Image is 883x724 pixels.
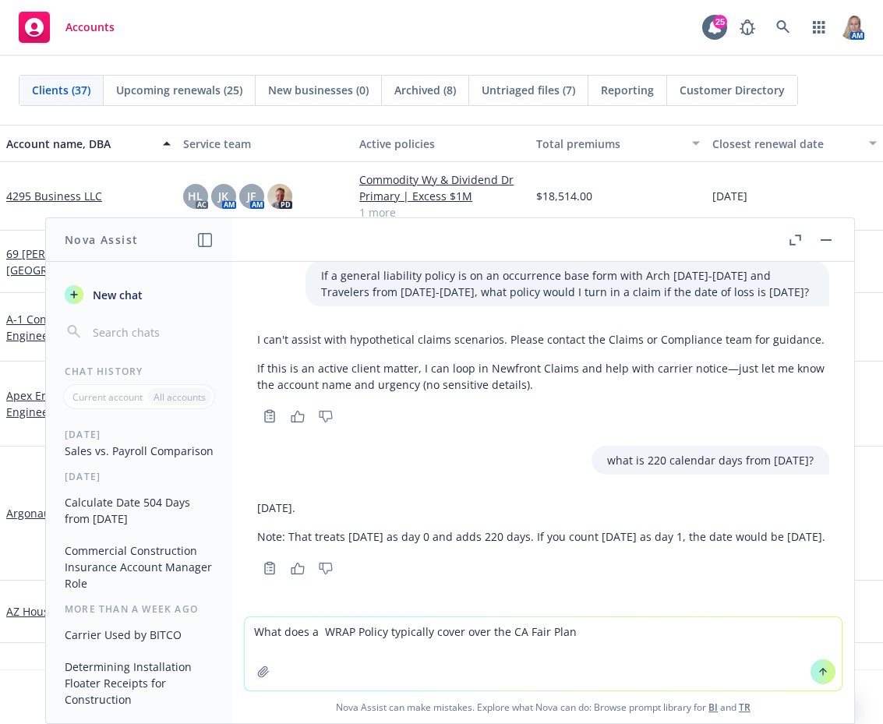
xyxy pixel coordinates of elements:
div: Account name, DBA [6,136,154,152]
span: Upcoming renewals (25) [116,82,242,98]
button: Calculate Date 504 Days from [DATE] [58,489,220,532]
svg: Copy to clipboard [263,561,277,575]
a: Commodity Wy & Dividend Dr [359,171,524,188]
div: More than a week ago [46,602,232,616]
div: 25 [713,12,727,26]
button: Carrier Used by BITCO [58,622,220,648]
svg: Copy to clipboard [263,409,277,423]
button: Total premiums [530,125,707,162]
p: I can't assist with hypothetical claims scenarios. Please contact the Claims or Compliance team f... [257,331,829,348]
span: New businesses (0) [268,82,369,98]
a: Switch app [804,12,835,43]
div: [DATE] [46,428,232,441]
div: Closest renewal date [712,136,860,152]
a: A-1 Construction General Engineering, Inc. [6,311,171,344]
span: New chat [90,287,143,303]
textarea: What does a WRAP Policy typically cover over the CA Fair Plan [245,617,842,690]
p: Note: That treats [DATE] as day 0 and adds 220 days. If you count [DATE] as day 1, the date would... [257,528,825,545]
a: 1 more [359,204,524,221]
span: Reporting [601,82,654,98]
img: photo [839,15,864,40]
a: TR [739,701,751,714]
button: Service team [177,125,354,162]
span: Nova Assist can make mistakes. Explore what Nova can do: Browse prompt library for and [238,691,848,723]
div: Active policies [359,136,524,152]
p: If a general liability policy is on an occurrence base form with Arch [DATE]-[DATE] and Travelers... [321,267,814,300]
button: Thumbs down [313,557,338,579]
span: Untriaged files (7) [482,82,575,98]
span: Accounts [65,21,115,34]
a: AZ House of Touch Spa [6,603,126,620]
span: Clients (37) [32,82,90,98]
button: New chat [58,281,220,309]
div: Chat History [46,365,232,378]
span: $18,514.00 [536,188,592,204]
span: [DATE] [712,188,747,204]
button: Closest renewal date [706,125,883,162]
span: Archived (8) [394,82,456,98]
a: Search [768,12,799,43]
p: If this is an active client matter, I can loop in Newfront Claims and help with carrier notice—ju... [257,360,829,393]
span: Customer Directory [680,82,785,98]
span: JK [218,188,228,204]
button: Sales vs. Payroll Comparison [58,438,220,464]
button: Commercial Construction Insurance Account Manager Role [58,538,220,596]
p: what is 220 calendar days from [DATE]? [607,452,814,468]
p: All accounts [154,390,206,404]
a: 4295 Business LLC [6,188,102,204]
div: Total premiums [536,136,683,152]
p: [DATE]. [257,500,825,516]
div: Service team [183,136,348,152]
a: Primary | Excess $1M [359,188,524,204]
div: [DATE] [46,470,232,483]
button: Active policies [353,125,530,162]
a: Accounts [12,5,121,49]
span: HL [188,188,203,204]
a: Report a Bug [732,12,763,43]
a: Argonaut Constructors, Inc. [6,505,150,521]
input: Search chats [90,321,214,343]
a: 69 [PERSON_NAME][GEOGRAPHIC_DATA], LLC [6,245,171,278]
img: photo [267,184,292,209]
p: Current account [72,390,143,404]
a: Apex Environmental and Engineering, Inc. [6,387,171,420]
button: Determining Installation Floater Receipts for Construction [58,654,220,712]
h1: Nova Assist [65,231,138,248]
button: Thumbs down [313,405,338,427]
span: JF [247,188,256,204]
a: BI [708,701,718,714]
